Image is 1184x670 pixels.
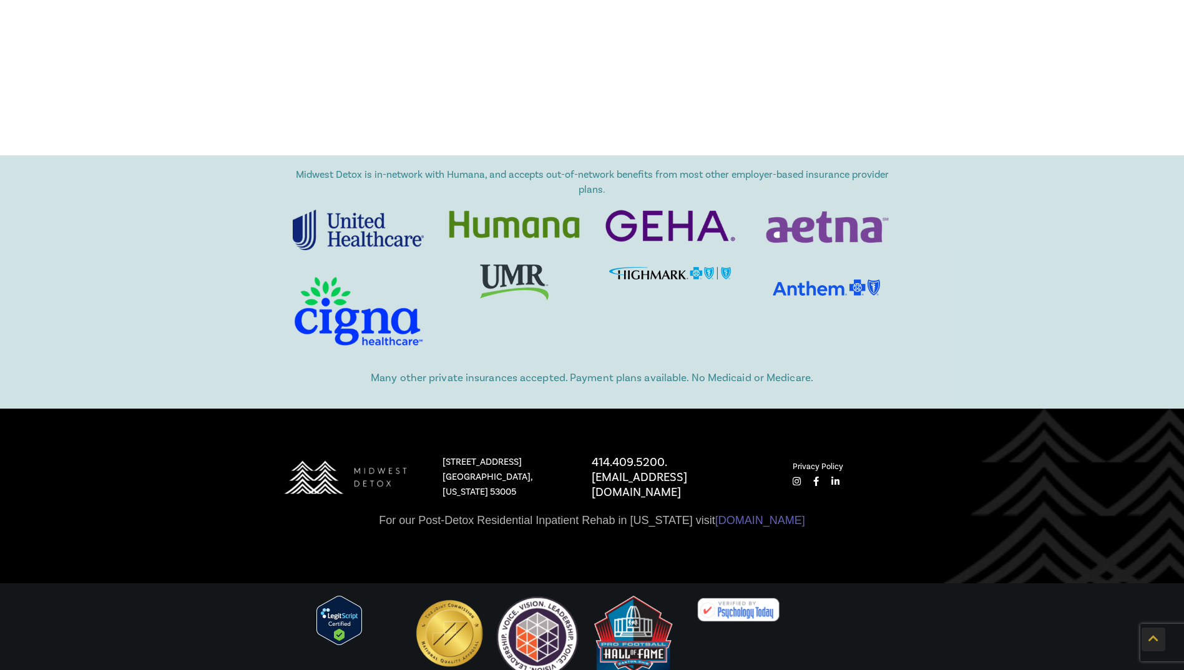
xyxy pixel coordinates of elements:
img: highmark-bcbs-bs-logo [609,267,731,279]
p: Midwest Detox is in-network with Humana, and accepts out-of-network benefits from most other empl... [293,167,892,197]
img: umr logo [480,265,549,301]
img: cigna-logo [293,275,424,347]
img: geha [605,210,736,242]
a: Verify LegitScript Approval for www.wellbrookrecovery.com [316,614,362,624]
img: admin-ajax (1) [413,596,487,670]
img: Verify Approval for www.wellbrookrecovery.com [316,596,362,645]
a: Privacy Policy [793,462,843,472]
a: [DOMAIN_NAME] [715,514,805,527]
p: [STREET_ADDRESS] [GEOGRAPHIC_DATA], [US_STATE] 53005 [443,455,567,500]
img: MD Logo Horitzontal white-01 (1) (1) [272,444,419,510]
img: download [773,269,880,306]
p: For our Post-Detox Residential Inpatient Rehab in [US_STATE] visit [281,513,904,528]
img: Humana-Logo-1024x232 (1) [449,210,580,240]
img: unitedhealthcare-logo [293,210,424,250]
img: psycology [694,596,783,624]
p: 414.409.5200. [EMAIL_ADDRESS][DOMAIN_NAME] [592,455,768,500]
img: Aetna-Logo-2012-1024x266 (1) [761,210,892,244]
span: Many other private insurances accepted. Payment plans available. No Medicaid or Medicare. [371,371,813,385]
